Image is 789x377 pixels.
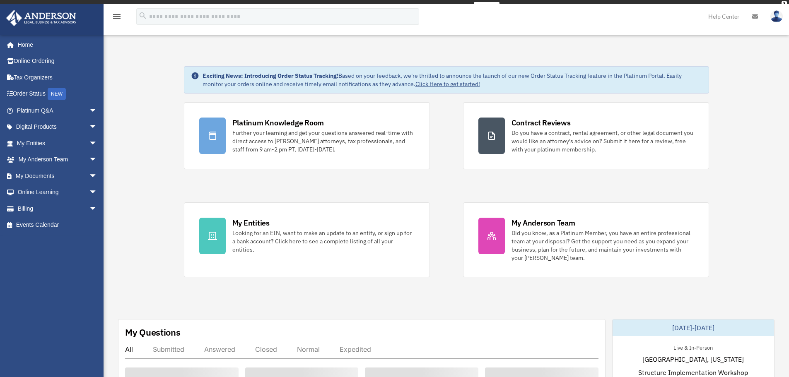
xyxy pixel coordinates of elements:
a: Tax Organizers [6,69,110,86]
img: User Pic [770,10,783,22]
div: Answered [204,345,235,353]
div: All [125,345,133,353]
a: My Entitiesarrow_drop_down [6,135,110,151]
span: arrow_drop_down [89,102,106,119]
a: Home [6,36,106,53]
strong: Exciting News: Introducing Order Status Tracking! [203,72,338,79]
a: survey [474,2,499,12]
div: Live & In-Person [667,343,719,351]
div: Do you have a contract, rental agreement, or other legal document you would like an attorney's ad... [512,129,694,154]
a: Events Calendar [6,217,110,233]
div: [DATE]-[DATE] [613,319,774,336]
a: Online Ordering [6,53,110,70]
span: arrow_drop_down [89,168,106,185]
a: Online Learningarrow_drop_down [6,184,110,201]
span: arrow_drop_down [89,184,106,201]
div: Submitted [153,345,184,353]
div: Further your learning and get your questions answered real-time with direct access to [PERSON_NAM... [232,129,415,154]
div: close [782,1,787,6]
a: My Anderson Team Did you know, as a Platinum Member, you have an entire professional team at your... [463,202,709,277]
a: menu [112,14,122,22]
div: Get a chance to win 6 months of Platinum for free just by filling out this [290,2,471,12]
a: Contract Reviews Do you have a contract, rental agreement, or other legal document you would like... [463,102,709,169]
div: Expedited [340,345,371,353]
a: Order StatusNEW [6,86,110,103]
div: Platinum Knowledge Room [232,118,324,128]
span: arrow_drop_down [89,135,106,152]
div: Contract Reviews [512,118,571,128]
a: Click Here to get started! [415,80,480,88]
img: Anderson Advisors Platinum Portal [4,10,79,26]
a: Platinum Knowledge Room Further your learning and get your questions answered real-time with dire... [184,102,430,169]
i: menu [112,12,122,22]
a: My Entities Looking for an EIN, want to make an update to an entity, or sign up for a bank accoun... [184,202,430,277]
a: My Documentsarrow_drop_down [6,168,110,184]
div: Based on your feedback, we're thrilled to announce the launch of our new Order Status Tracking fe... [203,72,702,88]
a: Platinum Q&Aarrow_drop_down [6,102,110,119]
span: arrow_drop_down [89,151,106,168]
div: Normal [297,345,320,353]
a: My Anderson Teamarrow_drop_down [6,151,110,168]
div: Closed [255,345,277,353]
div: NEW [48,88,66,100]
span: [GEOGRAPHIC_DATA], [US_STATE] [642,354,744,364]
i: search [138,11,147,20]
div: Looking for an EIN, want to make an update to an entity, or sign up for a bank account? Click her... [232,229,415,254]
a: Digital Productsarrow_drop_down [6,119,110,135]
div: My Entities [232,218,270,228]
a: Billingarrow_drop_down [6,200,110,217]
div: My Questions [125,326,181,339]
span: arrow_drop_down [89,119,106,136]
div: My Anderson Team [512,218,575,228]
div: Did you know, as a Platinum Member, you have an entire professional team at your disposal? Get th... [512,229,694,262]
span: arrow_drop_down [89,200,106,217]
